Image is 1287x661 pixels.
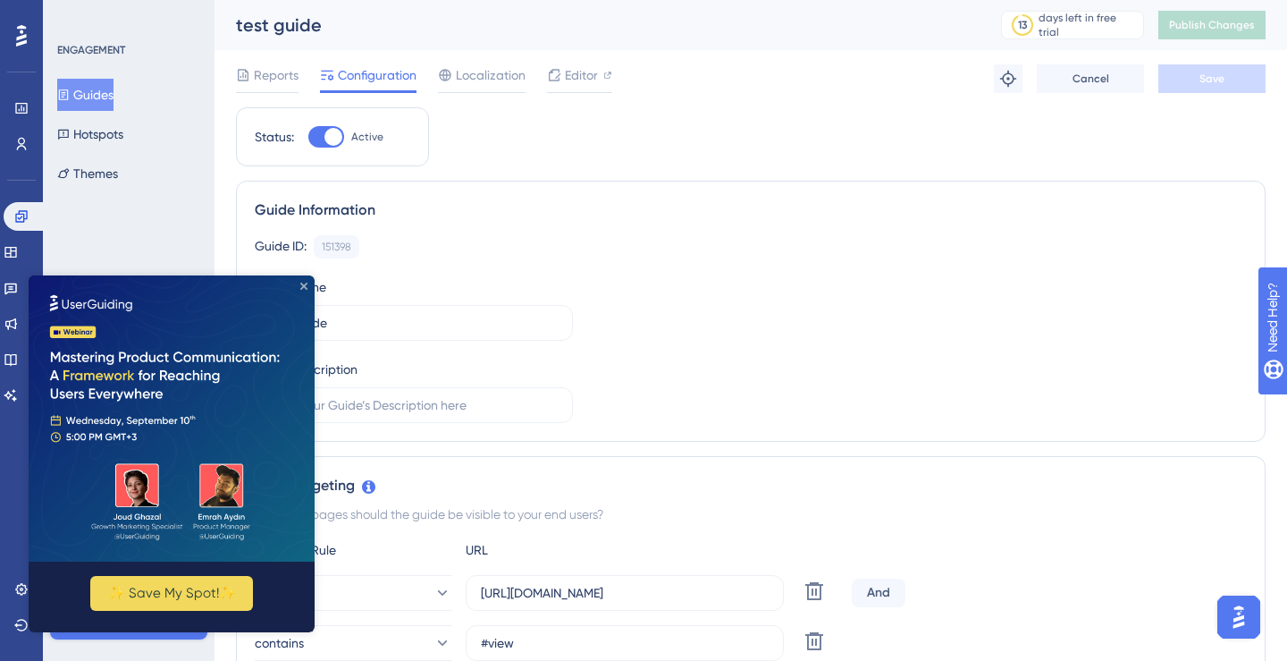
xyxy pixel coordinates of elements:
[255,126,294,148] div: Status:
[481,583,769,603] input: yourwebsite.com/path
[852,579,905,607] div: And
[270,313,558,333] input: Type your Guide’s Name here
[62,301,224,335] button: ✨ Save My Spot!✨
[255,235,307,258] div: Guide ID:
[255,625,451,661] button: contains
[338,64,416,86] span: Configuration
[57,118,123,150] button: Hotspots
[254,64,299,86] span: Reports
[255,575,451,611] button: starts with
[466,539,662,561] div: URL
[42,4,112,26] span: Need Help?
[255,539,451,561] div: Choose A Rule
[57,43,125,57] div: ENGAGEMENT
[1037,64,1144,93] button: Cancel
[1072,72,1109,86] span: Cancel
[57,157,118,190] button: Themes
[322,240,351,254] div: 151398
[565,64,598,86] span: Editor
[272,7,279,14] div: Close Preview
[1039,11,1138,39] div: days left in free trial
[481,633,769,653] input: yourwebsite.com/path
[1018,18,1027,32] div: 13
[351,130,383,144] span: Active
[270,395,558,415] input: Type your Guide’s Description here
[255,199,1247,221] div: Guide Information
[1169,18,1255,32] span: Publish Changes
[255,632,304,654] span: contains
[236,13,956,38] div: test guide
[1199,72,1224,86] span: Save
[456,64,526,86] span: Localization
[1158,11,1266,39] button: Publish Changes
[255,475,1247,496] div: Page Targeting
[255,504,1247,525] div: On which pages should the guide be visible to your end users?
[1212,590,1266,644] iframe: UserGuiding AI Assistant Launcher
[57,79,114,111] button: Guides
[1158,64,1266,93] button: Save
